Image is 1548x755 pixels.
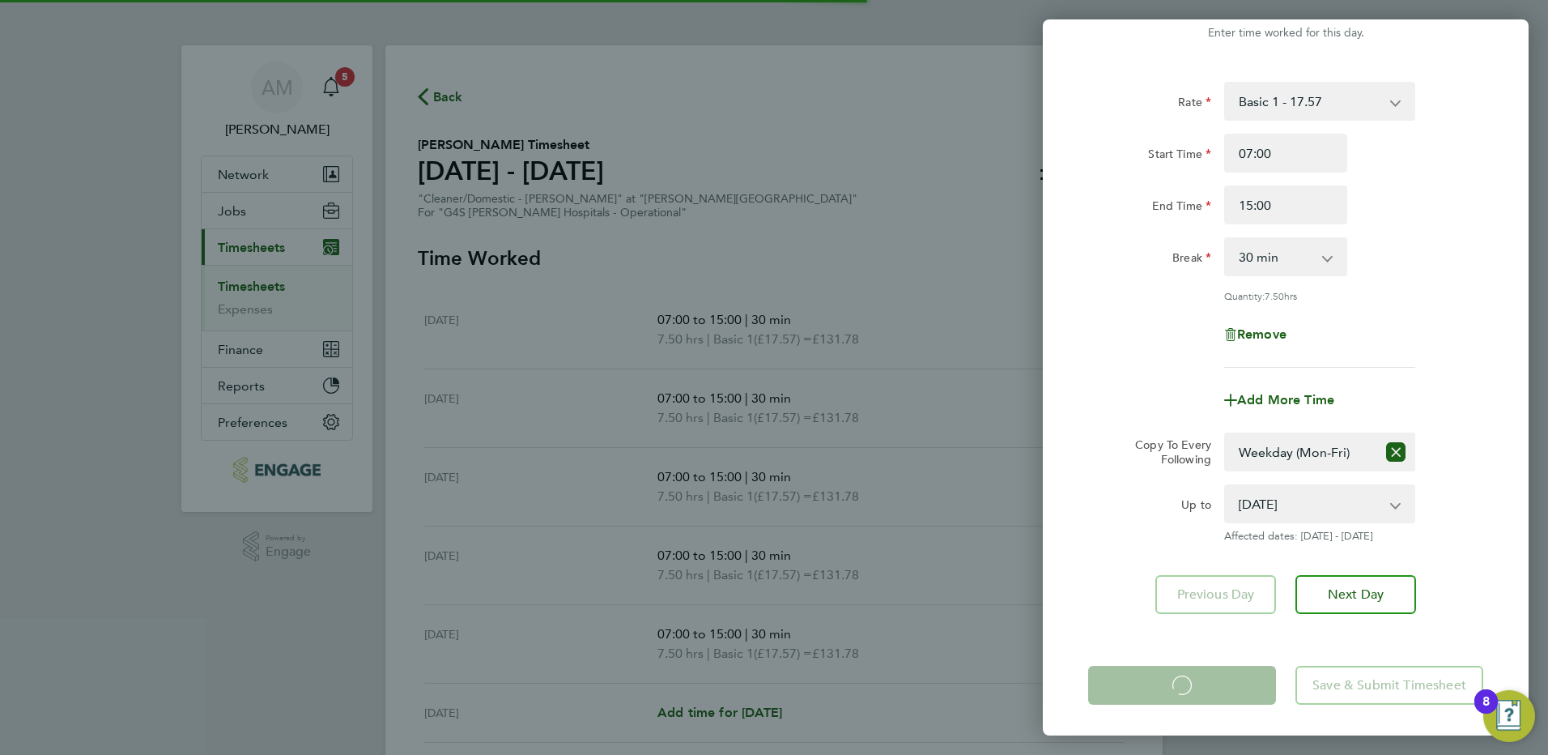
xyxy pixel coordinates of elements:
button: Open Resource Center, 8 new notifications [1483,690,1535,742]
span: 7.50 [1265,289,1284,302]
button: Next Day [1295,575,1416,614]
input: E.g. 18:00 [1224,186,1347,224]
label: Rate [1178,95,1211,114]
div: 8 [1482,702,1490,723]
label: Start Time [1148,147,1211,166]
div: Enter time worked for this day. [1043,23,1529,43]
span: Remove [1237,326,1286,342]
div: Quantity: hrs [1224,289,1415,302]
input: E.g. 08:00 [1224,134,1347,173]
span: Next Day [1328,587,1384,603]
button: Remove [1224,328,1286,341]
button: Reset selection [1386,434,1406,470]
label: End Time [1152,198,1211,218]
label: Break [1172,250,1211,270]
button: Add More Time [1224,394,1334,407]
label: Up to [1181,497,1211,517]
label: Copy To Every Following [1122,437,1211,467]
span: Affected dates: [DATE] - [DATE] [1224,530,1415,543]
span: Add More Time [1237,392,1334,407]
